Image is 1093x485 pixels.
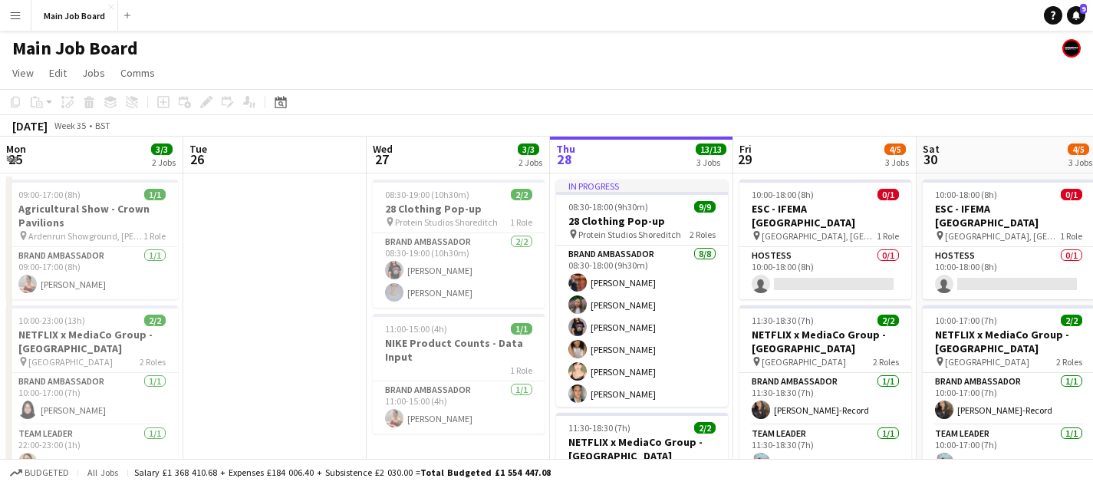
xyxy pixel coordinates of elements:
[140,356,166,368] span: 2 Roles
[739,425,911,477] app-card-role: Team Leader1/111:30-18:30 (7h)[PERSON_NAME]
[370,150,393,168] span: 27
[420,467,551,478] span: Total Budgeted £1 554 447.08
[935,315,997,326] span: 10:00-17:00 (7h)
[554,150,575,168] span: 28
[152,157,176,168] div: 2 Jobs
[510,216,532,228] span: 1 Role
[84,467,121,478] span: All jobs
[739,328,911,355] h3: NETFLIX x MediaCo Group - [GEOGRAPHIC_DATA]
[6,305,178,477] app-job-card: 10:00-23:00 (13h)2/2NETFLIX x MediaCo Group - [GEOGRAPHIC_DATA] [GEOGRAPHIC_DATA]2 RolesBrand Amb...
[556,246,728,458] app-card-role: Brand Ambassador8/808:30-18:00 (9h30m)[PERSON_NAME][PERSON_NAME][PERSON_NAME][PERSON_NAME][PERSON...
[189,142,207,156] span: Tue
[694,422,716,434] span: 2/2
[95,120,110,131] div: BST
[739,142,752,156] span: Fri
[920,150,940,168] span: 30
[556,142,575,156] span: Thu
[143,230,166,242] span: 1 Role
[82,66,105,80] span: Jobs
[49,66,67,80] span: Edit
[6,63,40,83] a: View
[739,247,911,299] app-card-role: Hostess0/110:00-18:00 (8h)
[1056,356,1082,368] span: 2 Roles
[752,315,814,326] span: 11:30-18:30 (7h)
[945,230,1060,242] span: [GEOGRAPHIC_DATA], [GEOGRAPHIC_DATA]
[43,63,73,83] a: Edit
[877,189,899,200] span: 0/1
[873,356,899,368] span: 2 Roles
[877,230,899,242] span: 1 Role
[694,201,716,213] span: 9/9
[511,189,532,200] span: 2/2
[144,315,166,326] span: 2/2
[151,144,173,155] span: 3/3
[6,202,178,229] h3: Agricultural Show - Crown Pavilions
[762,356,846,368] span: [GEOGRAPHIC_DATA]
[510,365,532,376] span: 1 Role
[18,189,81,200] span: 09:00-17:00 (8h)
[519,157,542,168] div: 2 Jobs
[51,120,89,131] span: Week 35
[1061,315,1082,326] span: 2/2
[134,467,551,478] div: Salary £1 368 410.68 + Expenses £184 006.40 + Subsistence £2 030.00 =
[1068,144,1089,155] span: 4/5
[556,180,728,407] app-job-card: In progress08:30-18:00 (9h30m)9/928 Clothing Pop-up Protein Studios Shoreditch2 RolesBrand Ambass...
[568,422,630,434] span: 11:30-18:30 (7h)
[373,314,545,434] div: 11:00-15:00 (4h)1/1NIKE Product Counts - Data Input1 RoleBrand Ambassador1/111:00-15:00 (4h)[PERS...
[1062,39,1081,58] app-user-avatar: experience staff
[6,180,178,299] app-job-card: 09:00-17:00 (8h)1/1Agricultural Show - Crown Pavilions Ardenrun Showground, [PERSON_NAME][STREET_...
[739,202,911,229] h3: ESC - IFEMA [GEOGRAPHIC_DATA]
[373,180,545,308] div: 08:30-19:00 (10h30m)2/228 Clothing Pop-up Protein Studios Shoreditch1 RoleBrand Ambassador2/208:3...
[739,180,911,299] app-job-card: 10:00-18:00 (8h)0/1ESC - IFEMA [GEOGRAPHIC_DATA] [GEOGRAPHIC_DATA], [GEOGRAPHIC_DATA]1 RoleHostes...
[696,157,726,168] div: 3 Jobs
[373,142,393,156] span: Wed
[923,142,940,156] span: Sat
[739,305,911,477] app-job-card: 11:30-18:30 (7h)2/2NETFLIX x MediaCo Group - [GEOGRAPHIC_DATA] [GEOGRAPHIC_DATA]2 RolesBrand Amba...
[935,189,997,200] span: 10:00-18:00 (8h)
[373,202,545,216] h3: 28 Clothing Pop-up
[739,373,911,425] app-card-role: Brand Ambassador1/111:30-18:30 (7h)[PERSON_NAME]-Record
[1068,157,1092,168] div: 3 Jobs
[6,425,178,477] app-card-role: Team Leader1/122:00-23:00 (1h)[PERSON_NAME]
[6,142,26,156] span: Mon
[28,356,113,368] span: [GEOGRAPHIC_DATA]
[144,189,166,200] span: 1/1
[18,315,85,326] span: 10:00-23:00 (13h)
[885,157,909,168] div: 3 Jobs
[556,435,728,463] h3: NETFLIX x MediaCo Group - [GEOGRAPHIC_DATA]
[187,150,207,168] span: 26
[6,247,178,299] app-card-role: Brand Ambassador1/109:00-17:00 (8h)[PERSON_NAME]
[8,464,71,481] button: Budgeted
[373,336,545,364] h3: NIKE Product Counts - Data Input
[762,230,877,242] span: [GEOGRAPHIC_DATA], [GEOGRAPHIC_DATA]
[568,201,648,213] span: 08:30-18:00 (9h30m)
[884,144,906,155] span: 4/5
[737,150,752,168] span: 29
[1061,189,1082,200] span: 0/1
[373,233,545,308] app-card-role: Brand Ambassador2/208:30-19:00 (10h30m)[PERSON_NAME][PERSON_NAME]
[945,356,1029,368] span: [GEOGRAPHIC_DATA]
[877,315,899,326] span: 2/2
[28,230,143,242] span: Ardenrun Showground, [PERSON_NAME][STREET_ADDRESS]
[385,323,447,335] span: 11:00-15:00 (4h)
[6,328,178,355] h3: NETFLIX x MediaCo Group - [GEOGRAPHIC_DATA]
[511,323,532,335] span: 1/1
[12,118,48,134] div: [DATE]
[752,189,814,200] span: 10:00-18:00 (8h)
[556,214,728,228] h3: 28 Clothing Pop-up
[556,180,728,192] div: In progress
[120,66,155,80] span: Comms
[578,229,681,240] span: Protein Studios Shoreditch
[25,467,69,478] span: Budgeted
[385,189,469,200] span: 08:30-19:00 (10h30m)
[31,1,118,31] button: Main Job Board
[373,381,545,434] app-card-role: Brand Ambassador1/111:00-15:00 (4h)[PERSON_NAME]
[696,144,726,155] span: 13/13
[518,144,539,155] span: 3/3
[12,37,138,60] h1: Main Job Board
